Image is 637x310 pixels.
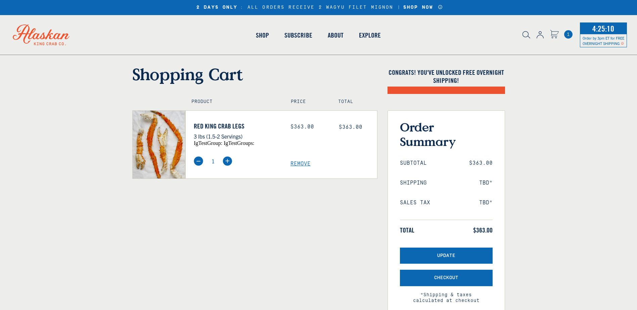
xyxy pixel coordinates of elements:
[591,22,616,35] span: 4:25:10
[550,30,559,40] a: Cart
[400,180,427,186] span: Shipping
[194,5,443,10] div: : ALL ORDERS RECEIVE 2 WAGYU FILET MIGNON |
[400,286,493,304] span: *Shipping & taxes calculated at checkout
[434,275,458,281] span: Checkout
[196,5,238,10] strong: 2 DAYS ONLY
[473,226,493,234] span: $363.00
[437,253,455,259] span: Update
[621,41,624,46] span: Shipping Notice Icon
[132,64,377,84] h1: Shopping Cart
[133,111,185,178] img: Red King Crab Legs - 3 lbs (1.5-2 Servings)
[400,120,493,149] h3: Order Summary
[194,122,280,130] a: Red King Crab Legs
[290,161,377,167] a: Remove
[400,200,430,206] span: Sales Tax
[3,15,79,55] img: Alaskan King Crab Co. logo
[339,124,362,130] span: $363.00
[403,5,433,10] strong: SHOP NOW
[564,30,573,39] a: Cart
[400,226,414,234] span: Total
[191,99,276,105] h4: Product
[522,31,530,39] img: search
[338,99,371,105] h4: Total
[290,124,329,130] div: $363.00
[194,156,203,166] img: minus
[248,16,277,54] a: Shop
[400,160,427,166] span: Subtotal
[564,30,573,39] span: 1
[400,248,493,264] button: Update
[400,270,493,286] button: Checkout
[224,140,254,146] span: igTestGroups:
[583,36,624,46] span: Order by 3pm ET for FREE OVERNIGHT SHIPPING
[537,31,544,39] img: account
[401,5,436,10] a: SHOP NOW
[469,160,493,166] span: $363.00
[291,99,324,105] h4: Price
[388,68,505,85] h4: Congrats! You've unlocked FREE OVERNIGHT SHIPPING!
[194,140,222,146] span: igTestGroup:
[277,16,320,54] a: Subscribe
[351,16,389,54] a: Explore
[320,16,351,54] a: About
[223,156,232,166] img: plus
[194,132,280,141] p: 3 lbs (1.5-2 Servings)
[438,5,443,9] a: Announcement Bar Modal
